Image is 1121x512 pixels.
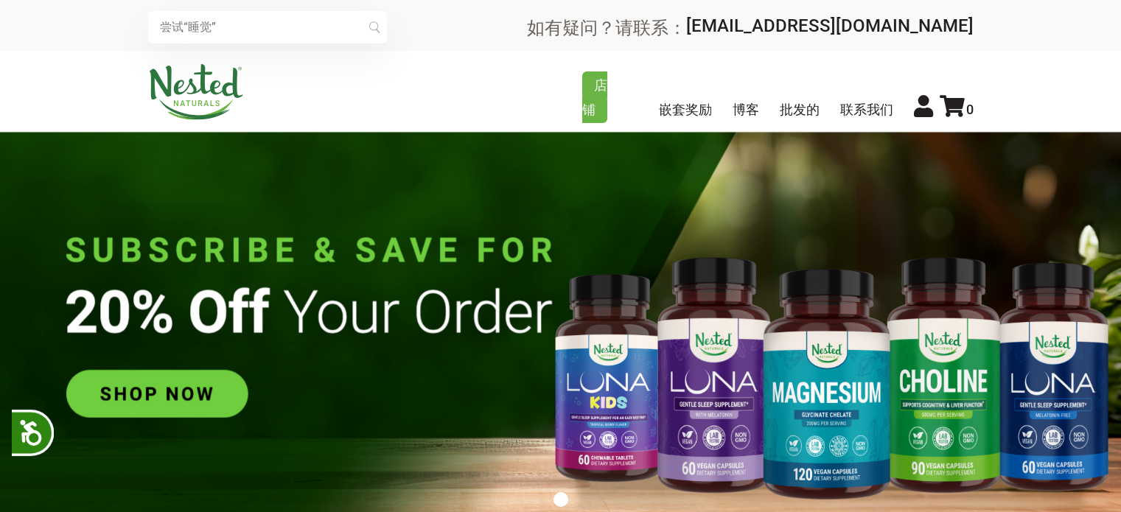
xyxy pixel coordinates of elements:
a: 嵌套奖励 [659,102,712,117]
a: 店铺 [582,71,607,123]
img: 嵌套自然数 [148,64,244,120]
font: 店铺 [582,77,607,117]
font: 如有疑问？请联系： [527,17,686,38]
input: 尝试“睡觉” [148,11,387,43]
a: 联系我们 [840,102,893,117]
button: 1 的 1 [553,492,568,507]
a: 0 [940,102,974,117]
a: 博客 [733,102,759,117]
a: 批发的 [780,102,820,117]
a: [EMAIL_ADDRESS][DOMAIN_NAME] [686,15,974,36]
font: 0 [966,102,974,117]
